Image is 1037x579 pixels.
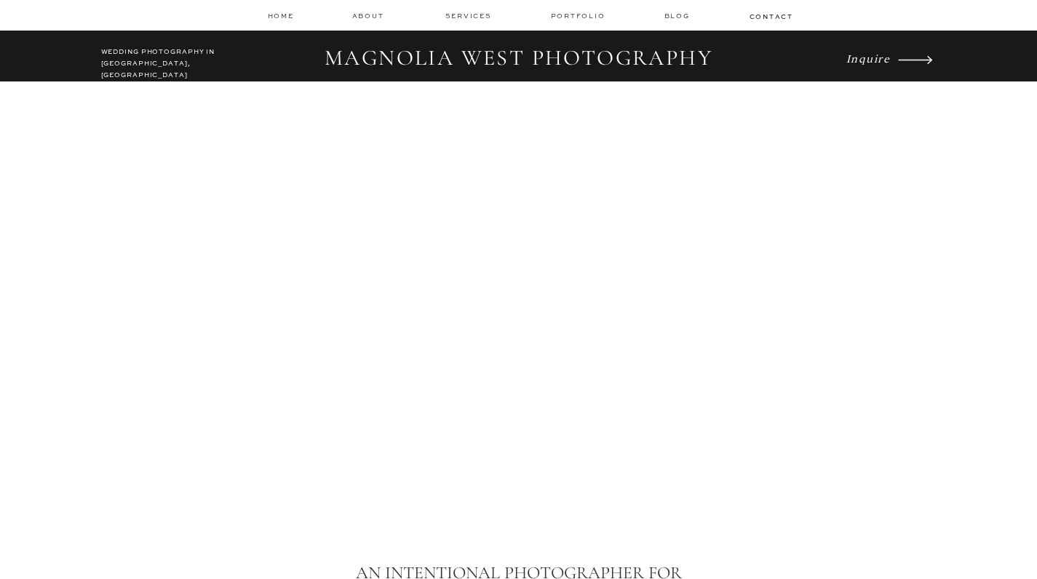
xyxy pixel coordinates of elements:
a: Portfolio [551,11,608,21]
a: services [445,11,494,20]
h2: WEDDING PHOTOGRAPHY IN [GEOGRAPHIC_DATA], [GEOGRAPHIC_DATA] [101,47,230,73]
a: Blog [664,11,694,21]
i: Timeless Images & an Unparalleled Experience [214,370,823,422]
a: contact [750,12,792,20]
a: Inquire [846,48,894,68]
h2: MAGNOLIA WEST PHOTOGRAPHY [315,45,723,73]
h1: Los Angeles Wedding Photographer [240,444,798,474]
a: about [352,11,389,21]
i: Inquire [846,51,891,65]
a: home [268,11,295,20]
